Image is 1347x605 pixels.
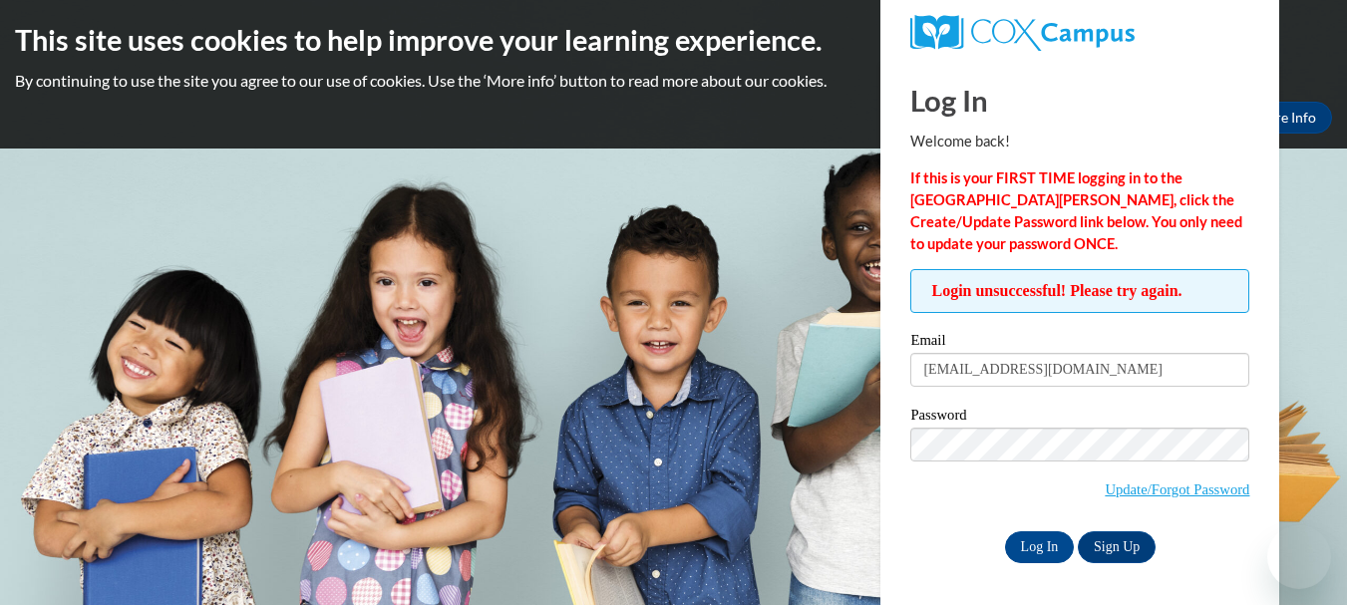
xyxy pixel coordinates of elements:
[910,333,1249,353] label: Email
[910,15,1134,51] img: COX Campus
[1105,481,1249,497] a: Update/Forgot Password
[15,70,1332,92] p: By continuing to use the site you agree to our use of cookies. Use the ‘More info’ button to read...
[910,408,1249,428] label: Password
[1238,102,1332,134] a: More Info
[910,169,1242,252] strong: If this is your FIRST TIME logging in to the [GEOGRAPHIC_DATA][PERSON_NAME], click the Create/Upd...
[15,20,1332,60] h2: This site uses cookies to help improve your learning experience.
[910,80,1249,121] h1: Log In
[910,131,1249,152] p: Welcome back!
[1005,531,1075,563] input: Log In
[910,269,1249,313] span: Login unsuccessful! Please try again.
[1078,531,1156,563] a: Sign Up
[910,15,1249,51] a: COX Campus
[1267,525,1331,589] iframe: Button to launch messaging window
